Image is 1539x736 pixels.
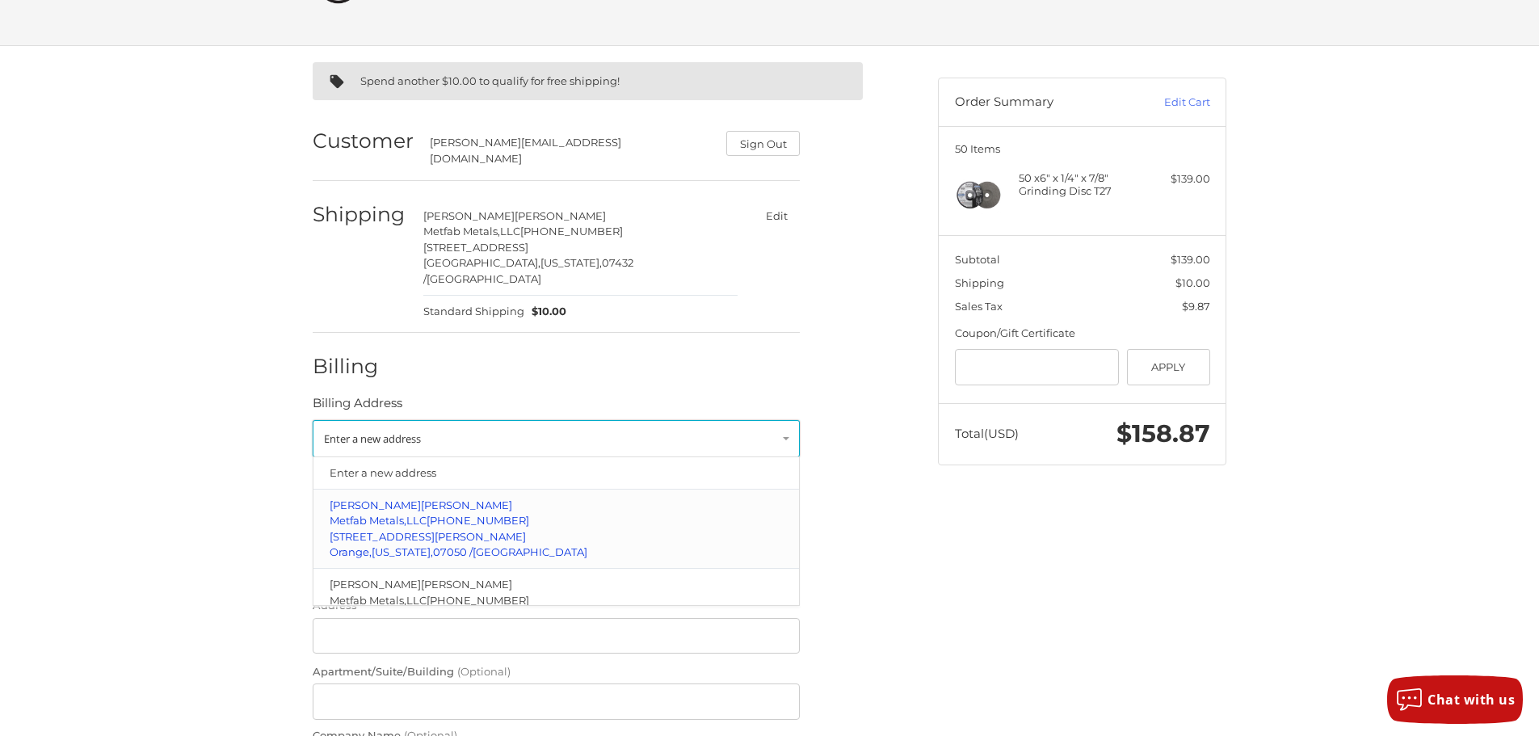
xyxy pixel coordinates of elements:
[457,665,511,678] small: (Optional)
[423,256,633,285] span: 07432 /
[433,545,473,558] span: 07050 /
[524,304,567,320] span: $10.00
[1182,300,1210,313] span: $9.87
[473,545,587,558] span: [GEOGRAPHIC_DATA]
[955,300,1003,313] span: Sales Tax
[322,490,792,569] a: [PERSON_NAME][PERSON_NAME]Metfab Metals,LLC[PHONE_NUMBER][STREET_ADDRESS][PERSON_NAME]Orange,[US_...
[430,135,711,166] div: [PERSON_NAME][EMAIL_ADDRESS][DOMAIN_NAME]
[427,594,529,607] span: [PHONE_NUMBER]
[330,578,421,591] span: [PERSON_NAME]
[515,209,606,222] span: [PERSON_NAME]
[313,394,402,420] legend: Billing Address
[1146,171,1210,187] div: $139.00
[421,498,512,511] span: [PERSON_NAME]
[423,256,540,269] span: [GEOGRAPHIC_DATA],
[360,74,620,87] span: Spend another $10.00 to qualify for free shipping!
[753,204,800,228] button: Edit
[955,142,1210,155] h3: 50 Items
[313,202,407,227] h2: Shipping
[726,131,800,156] button: Sign Out
[330,498,421,511] span: [PERSON_NAME]
[324,431,421,446] span: Enter a new address
[313,420,800,457] a: Enter or select a different address
[427,514,529,527] span: [PHONE_NUMBER]
[1428,691,1515,709] span: Chat with us
[330,545,372,558] span: Orange,
[1171,253,1210,266] span: $139.00
[427,272,541,285] span: [GEOGRAPHIC_DATA]
[1127,349,1210,385] button: Apply
[955,349,1120,385] input: Gift Certificate or Coupon Code
[955,426,1019,441] span: Total (USD)
[372,545,433,558] span: [US_STATE],
[330,530,526,543] span: [STREET_ADDRESS][PERSON_NAME]
[955,276,1004,289] span: Shipping
[313,354,407,379] h2: Billing
[1019,171,1142,198] h4: 50 x 6" x 1/4" x 7/8" Grinding Disc T27
[1387,675,1523,724] button: Chat with us
[1129,95,1210,111] a: Edit Cart
[423,304,524,320] span: Standard Shipping
[955,253,1000,266] span: Subtotal
[423,209,515,222] span: [PERSON_NAME]
[540,256,602,269] span: [US_STATE],
[955,95,1129,111] h3: Order Summary
[322,569,792,648] a: [PERSON_NAME][PERSON_NAME]Metfab Metals,LLC[PHONE_NUMBER][STREET_ADDRESS][PERSON_NAME]Orange,[US_...
[423,241,528,254] span: [STREET_ADDRESS]
[1175,276,1210,289] span: $10.00
[423,225,520,238] span: Metfab Metals,LLC
[421,578,512,591] span: [PERSON_NAME]
[330,514,427,527] span: Metfab Metals,LLC
[520,225,623,238] span: [PHONE_NUMBER]
[313,664,800,680] label: Apartment/Suite/Building
[955,326,1210,342] div: Coupon/Gift Certificate
[1116,418,1210,448] span: $158.87
[313,128,414,154] h2: Customer
[322,457,792,489] a: Enter a new address
[330,594,427,607] span: Metfab Metals,LLC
